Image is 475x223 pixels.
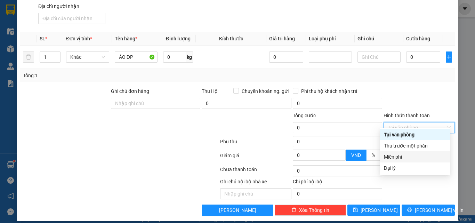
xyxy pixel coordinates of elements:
span: kg [186,51,193,63]
span: Kích thước [219,36,243,41]
span: Đơn vị tính [66,36,92,41]
th: Ghi chú [355,32,403,46]
span: Xóa Thông tin [299,206,329,214]
div: Địa chỉ người nhận [38,2,105,10]
input: Ghi chú đơn hàng [111,98,200,109]
span: delete [291,207,296,213]
span: Tên hàng [115,36,137,41]
div: Chưa thanh toán [219,166,292,178]
input: VD: Bàn, Ghế [115,51,158,63]
div: Ghi chú nội bộ nhà xe [220,178,291,188]
span: [PERSON_NAME] [361,206,398,214]
button: delete [23,51,34,63]
span: save [353,207,358,213]
input: Nhập ghi chú [220,188,291,199]
th: Loại phụ phí [306,32,355,46]
input: 0 [269,51,303,63]
span: Phí thu hộ khách nhận trả [298,87,360,95]
div: Giảm giá [219,152,292,164]
button: save[PERSON_NAME] [347,205,401,216]
span: Khác [70,52,105,62]
input: Địa chỉ của người nhận [38,13,105,24]
label: Hình thức thanh toán [384,113,430,118]
div: Chi phí nội bộ [293,178,382,188]
span: Tổng cước [293,113,316,118]
button: [PERSON_NAME] [202,205,273,216]
span: Thu Hộ [202,88,218,94]
span: Tại văn phòng [388,122,451,133]
span: printer [407,207,412,213]
span: SL [40,36,45,41]
div: Thu trước một phần [384,142,446,150]
input: Ghi Chú [357,51,401,63]
span: % [372,152,375,158]
button: printer[PERSON_NAME] và In [402,205,455,216]
div: Miễn phí [384,153,446,161]
div: Đại lý [384,164,446,172]
div: Phụ thu [219,138,292,150]
button: plus [446,51,452,63]
span: Định lượng [166,36,191,41]
span: VND [351,152,361,158]
span: [PERSON_NAME] [219,206,256,214]
label: Ghi chú đơn hàng [111,88,149,94]
span: [PERSON_NAME] và In [415,206,464,214]
div: Tổng: 1 [23,72,184,79]
button: deleteXóa Thông tin [275,205,346,216]
div: Tại văn phòng [384,131,446,138]
span: Cước hàng [406,36,430,41]
span: plus [446,54,452,60]
span: Chuyển khoản ng. gửi [239,87,291,95]
span: Giá trị hàng [269,36,295,41]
